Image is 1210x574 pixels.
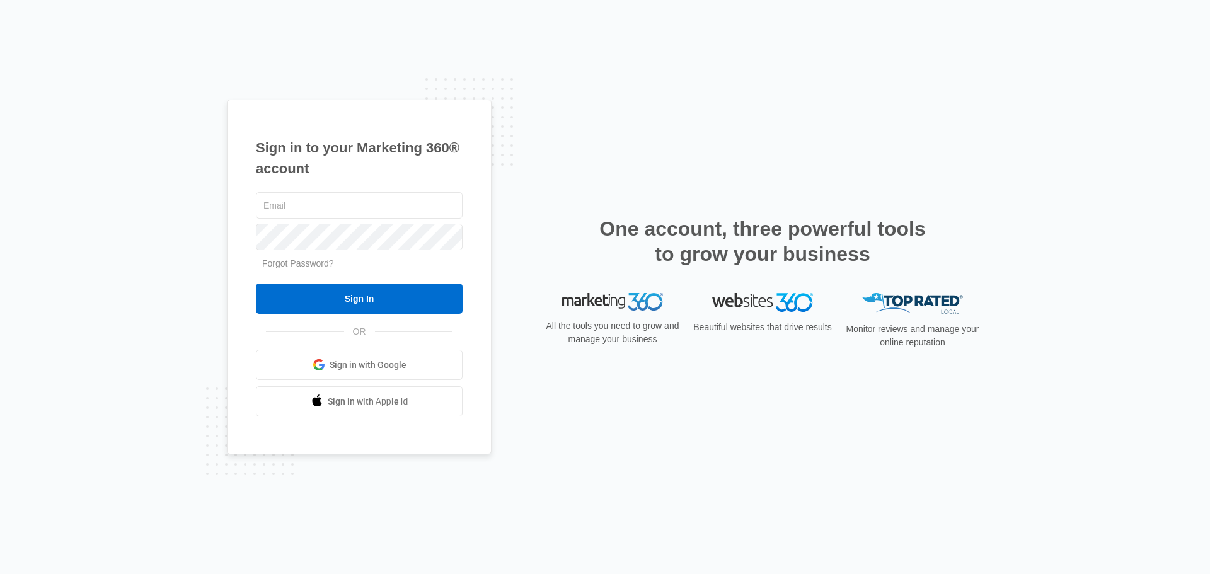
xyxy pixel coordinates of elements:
[542,319,683,346] p: All the tools you need to grow and manage your business
[712,293,813,311] img: Websites 360
[256,284,463,314] input: Sign In
[344,325,375,338] span: OR
[862,293,963,314] img: Top Rated Local
[842,323,983,349] p: Monitor reviews and manage your online reputation
[256,192,463,219] input: Email
[256,350,463,380] a: Sign in with Google
[256,386,463,416] a: Sign in with Apple Id
[328,395,408,408] span: Sign in with Apple Id
[330,359,406,372] span: Sign in with Google
[262,258,334,268] a: Forgot Password?
[256,137,463,179] h1: Sign in to your Marketing 360® account
[596,216,930,267] h2: One account, three powerful tools to grow your business
[692,321,833,334] p: Beautiful websites that drive results
[562,293,663,311] img: Marketing 360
